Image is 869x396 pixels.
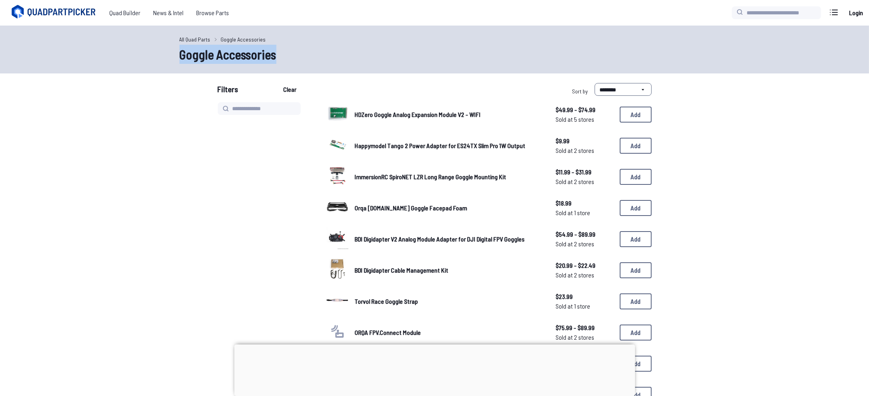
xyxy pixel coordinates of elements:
[556,333,613,342] span: Sold at 2 stores
[355,203,543,213] a: Orqa [DOMAIN_NAME] Goggle Facepad Foam
[147,5,190,21] a: News & Intel
[179,45,690,64] h1: Goggle Accessories
[556,198,613,208] span: $18.99
[355,204,467,212] span: Orqa [DOMAIN_NAME] Goggle Facepad Foam
[326,102,349,127] a: image
[620,169,652,185] button: Add
[620,231,652,247] button: Add
[326,102,349,125] img: image
[326,258,349,283] a: image
[355,173,506,180] span: ImmersionRC SpiroNET LZR Long Range Goggle Mounting Kit
[234,345,635,394] iframe: Advertisement
[620,200,652,216] button: Add
[556,239,613,249] span: Sold at 2 stores
[355,329,421,336] span: ORQA FPV.Connect Module
[355,265,543,275] a: BDI Digidapter Cable Management Kit
[620,356,652,372] button: Add
[179,35,211,44] a: All Quad Parts
[326,133,349,156] img: image
[556,167,613,177] span: $11.99 - $31.99
[326,227,349,251] a: image
[355,328,543,337] a: ORQA FPV.Connect Module
[218,83,238,99] span: Filters
[355,266,449,274] span: BDI Digidapter Cable Management Kit
[326,196,349,220] a: image
[355,235,525,243] span: BDI Digidapter V2 Analog Module Adapter for DJI Digital FPV Goggles
[556,230,613,239] span: $54.99 - $89.99
[556,105,613,115] span: $49.99 - $74.99
[355,111,481,118] span: HDZero Goggle Analog Expansion Module V2 - WIFI
[326,289,349,311] img: image
[277,83,303,96] button: Clear
[326,258,349,280] img: image
[572,88,588,95] span: Sort by
[355,172,543,182] a: ImmersionRC SpiroNET LZR Long Range Goggle Mounting Kit
[326,289,349,314] a: image
[326,227,349,249] img: image
[847,5,866,21] a: Login
[326,164,349,189] a: image
[556,270,613,280] span: Sold at 2 stores
[355,142,526,149] span: Happymodel Tango 2 Power Adapter for ES24TX Slim Pro 1W Output
[620,293,652,309] button: Add
[556,261,613,270] span: $20.99 - $22.49
[556,136,613,146] span: $9.99
[620,138,652,154] button: Add
[355,234,543,244] a: BDI Digidapter V2 Analog Module Adapter for DJI Digital FPV Goggles
[620,107,652,123] button: Add
[595,83,652,96] select: Sort by
[355,110,543,119] a: HDZero Goggle Analog Expansion Module V2 - WIFI
[556,208,613,218] span: Sold at 1 store
[556,146,613,155] span: Sold at 2 stores
[190,5,235,21] a: Browse Parts
[221,35,266,44] a: Goggle Accessories
[556,177,613,186] span: Sold at 2 stores
[355,297,418,305] span: Torvol Race Goggle Strap
[620,325,652,341] button: Add
[355,297,543,306] a: Torvol Race Goggle Strap
[556,115,613,124] span: Sold at 5 stores
[326,164,349,187] img: image
[103,5,147,21] a: Quad Builder
[556,323,613,333] span: $75.99 - $89.99
[355,141,543,150] a: Happymodel Tango 2 Power Adapter for ES24TX Slim Pro 1W Output
[556,301,613,311] span: Sold at 1 store
[326,133,349,158] a: image
[620,262,652,278] button: Add
[556,292,613,301] span: $23.99
[326,196,349,218] img: image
